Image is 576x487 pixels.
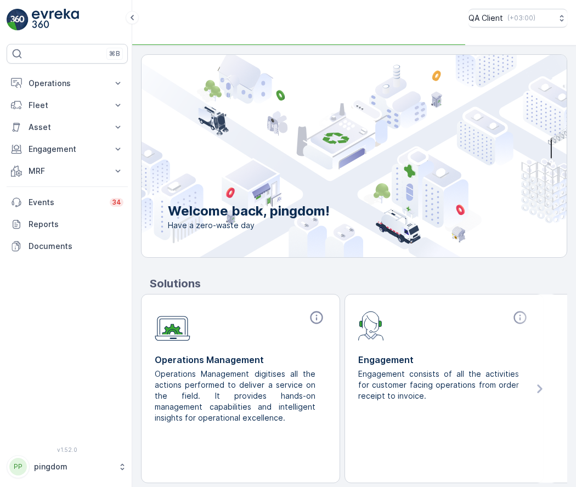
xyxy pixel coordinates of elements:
button: Asset [7,116,128,138]
a: Documents [7,235,128,257]
img: module-icon [155,310,190,341]
p: pingdom [34,461,112,472]
button: Operations [7,72,128,94]
p: ⌘B [109,49,120,58]
p: Engagement [358,353,530,366]
p: Operations [29,78,106,89]
a: Reports [7,213,128,235]
p: Documents [29,241,123,252]
img: city illustration [92,55,567,257]
img: logo_light-DOdMpM7g.png [32,9,79,31]
span: Have a zero-waste day [168,220,330,231]
p: Engagement consists of all the activities for customer facing operations from order receipt to in... [358,369,521,401]
a: Events34 [7,191,128,213]
p: ( +03:00 ) [507,14,535,22]
p: MRF [29,166,106,177]
p: Asset [29,122,106,133]
p: Engagement [29,144,106,155]
p: Operations Management [155,353,326,366]
img: module-icon [358,310,384,341]
button: MRF [7,160,128,182]
p: Operations Management digitises all the actions performed to deliver a service on the field. It p... [155,369,318,423]
button: QA Client(+03:00) [468,9,567,27]
p: Fleet [29,100,106,111]
div: PP [9,458,27,475]
p: Reports [29,219,123,230]
button: PPpingdom [7,455,128,478]
p: Welcome back, pingdom! [168,202,330,220]
p: Solutions [150,275,567,292]
span: v 1.52.0 [7,446,128,453]
button: Engagement [7,138,128,160]
p: QA Client [468,13,503,24]
p: 34 [112,198,121,207]
p: Events [29,197,103,208]
button: Fleet [7,94,128,116]
img: logo [7,9,29,31]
